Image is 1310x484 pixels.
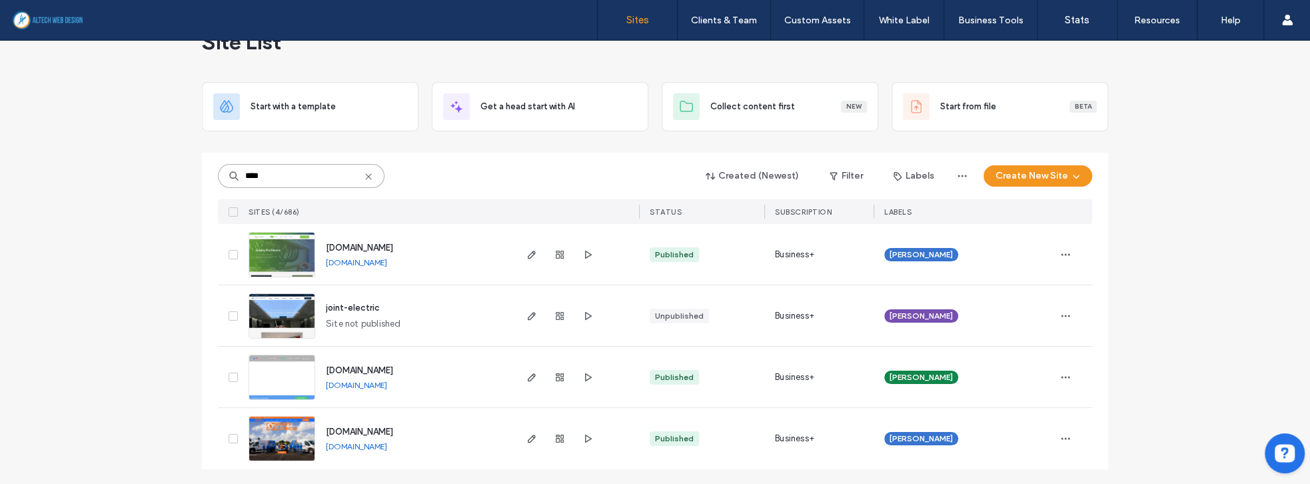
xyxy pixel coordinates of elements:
[775,371,814,384] span: Business+
[710,100,795,113] span: Collect content first
[326,257,387,267] a: [DOMAIN_NAME]
[884,207,912,217] span: LABELS
[691,15,757,26] label: Clients & Team
[775,248,814,261] span: Business+
[890,371,953,383] span: [PERSON_NAME]
[480,100,575,113] span: Get a head start with AI
[882,165,946,187] button: Labels
[1254,428,1310,484] iframe: OpenWidget widget
[655,310,704,322] div: Unpublished
[326,441,387,451] a: [DOMAIN_NAME]
[326,427,393,437] a: [DOMAIN_NAME]
[784,15,851,26] label: Custom Assets
[983,165,1092,187] button: Create New Site
[1134,15,1180,26] label: Resources
[662,82,878,131] div: Collect content firstNew
[655,433,694,445] div: Published
[694,165,811,187] button: Created (Newest)
[326,317,401,331] span: Site not published
[655,249,694,261] div: Published
[249,207,300,217] span: SITES (4/686)
[775,309,814,323] span: Business+
[879,15,930,26] label: White Label
[432,82,648,131] div: Get a head start with AI
[958,15,1023,26] label: Business Tools
[775,207,832,217] span: SUBSCRIPTION
[326,380,387,390] a: [DOMAIN_NAME]
[1065,14,1089,26] label: Stats
[1069,101,1097,113] div: Beta
[892,82,1108,131] div: Start from fileBeta
[775,432,814,445] span: Business+
[890,249,953,261] span: [PERSON_NAME]
[29,9,65,21] span: Ayuda
[251,100,336,113] span: Start with a template
[326,365,393,375] a: [DOMAIN_NAME]
[326,243,393,253] a: [DOMAIN_NAME]
[841,101,867,113] div: New
[940,100,996,113] span: Start from file
[202,29,281,55] span: Site List
[890,310,953,322] span: [PERSON_NAME]
[890,433,953,445] span: [PERSON_NAME]
[1221,15,1241,26] label: Help
[326,303,380,313] a: joint-electric
[655,371,694,383] div: Published
[626,14,649,26] label: Sites
[816,165,876,187] button: Filter
[650,207,682,217] span: STATUS
[202,82,418,131] div: Start with a template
